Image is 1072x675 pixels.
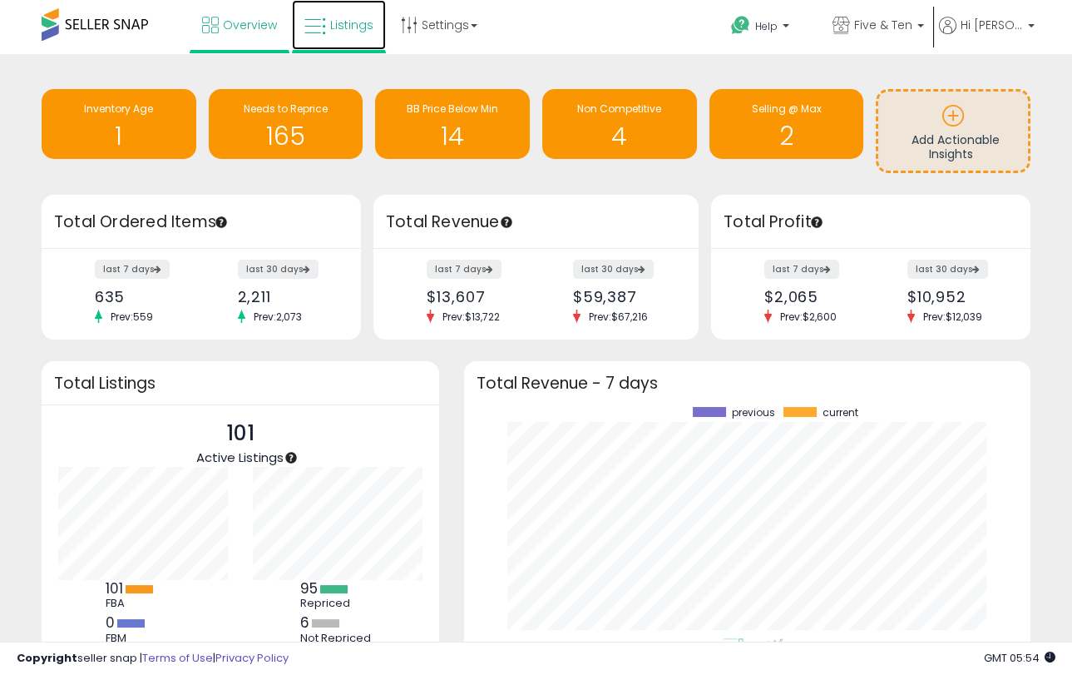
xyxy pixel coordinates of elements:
[407,102,498,116] span: BB Price Below Min
[215,650,289,666] a: Privacy Policy
[573,260,654,279] label: last 30 days
[764,260,839,279] label: last 7 days
[907,288,1001,305] div: $10,952
[142,650,213,666] a: Terms of Use
[718,122,856,150] h1: 2
[106,578,123,598] b: 101
[724,211,1018,234] h3: Total Profit
[542,89,697,159] a: Non Competitive 4
[718,2,818,54] a: Help
[772,310,845,324] span: Prev: $2,600
[300,632,375,645] div: Not Repriced
[580,310,656,324] span: Prev: $67,216
[223,17,277,33] span: Overview
[95,288,189,305] div: 635
[386,211,686,234] h3: Total Revenue
[911,132,1000,163] span: Add Actionable Insights
[17,650,77,666] strong: Copyright
[907,260,988,279] label: last 30 days
[106,632,180,645] div: FBM
[984,650,1055,666] span: 2025-08-15 05:54 GMT
[284,450,299,465] div: Tooltip anchor
[499,215,514,230] div: Tooltip anchor
[854,17,912,33] span: Five & Ten
[217,122,355,150] h1: 165
[755,19,778,33] span: Help
[809,215,824,230] div: Tooltip anchor
[939,17,1035,54] a: Hi [PERSON_NAME]
[383,122,521,150] h1: 14
[42,89,196,159] a: Inventory Age 1
[245,310,310,324] span: Prev: 2,073
[84,102,153,116] span: Inventory Age
[751,102,821,116] span: Selling @ Max
[95,260,170,279] label: last 7 days
[106,597,180,610] div: FBA
[573,288,669,305] div: $59,387
[102,310,161,324] span: Prev: 559
[238,288,332,305] div: 2,211
[209,89,363,159] a: Needs to Reprice 165
[196,418,284,449] p: 101
[732,407,775,419] span: previous
[577,102,661,116] span: Non Competitive
[823,407,858,419] span: current
[375,89,530,159] a: BB Price Below Min 14
[214,215,229,230] div: Tooltip anchor
[238,260,319,279] label: last 30 days
[54,211,348,234] h3: Total Ordered Items
[300,613,309,633] b: 6
[300,578,318,598] b: 95
[730,15,751,36] i: Get Help
[709,89,864,159] a: Selling @ Max 2
[196,449,284,466] span: Active Listings
[915,310,990,324] span: Prev: $12,039
[330,17,373,33] span: Listings
[764,288,858,305] div: $2,065
[50,122,188,150] h1: 1
[17,651,289,667] div: seller snap | |
[106,613,115,633] b: 0
[434,310,508,324] span: Prev: $13,722
[961,17,1023,33] span: Hi [PERSON_NAME]
[244,102,328,116] span: Needs to Reprice
[300,597,375,610] div: Repriced
[477,377,1018,390] h3: Total Revenue - 7 days
[427,288,523,305] div: $13,607
[54,377,427,390] h3: Total Listings
[551,122,689,150] h1: 4
[878,92,1028,171] a: Add Actionable Insights
[427,260,501,279] label: last 7 days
